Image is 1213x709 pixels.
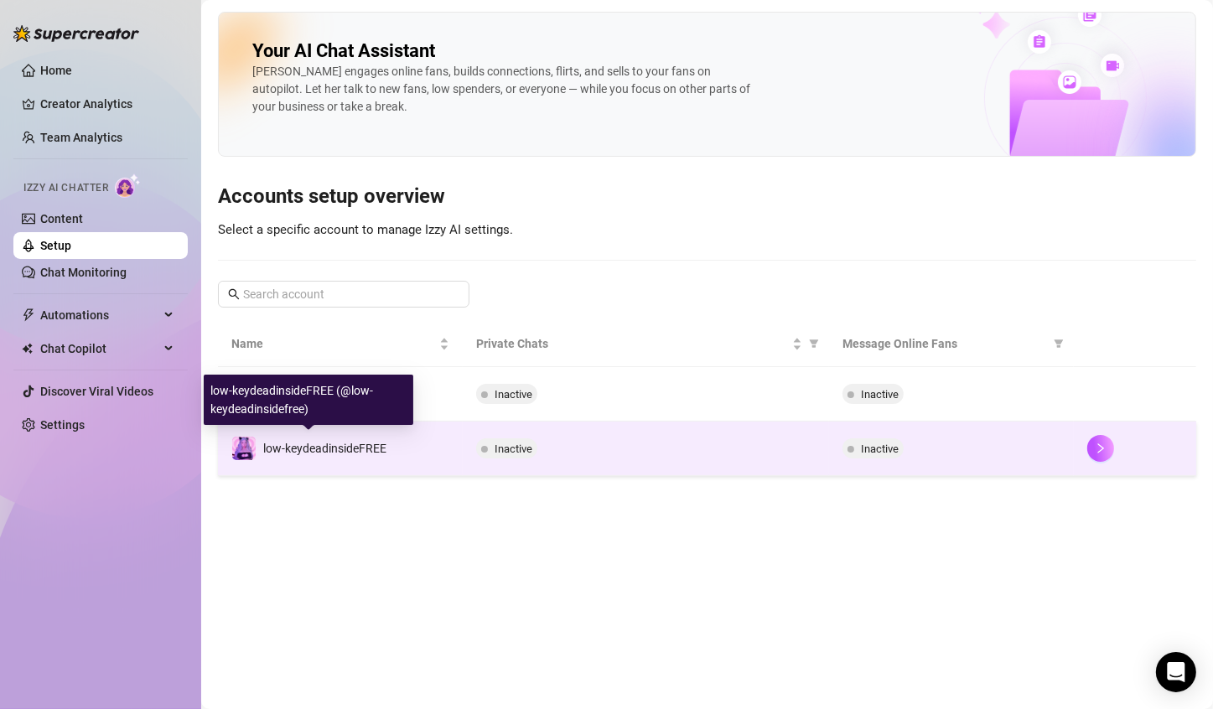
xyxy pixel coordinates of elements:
div: Open Intercom Messenger [1156,652,1196,692]
input: Search account [243,285,446,303]
a: Home [40,64,72,77]
img: AI Chatter [115,173,141,198]
span: filter [1050,331,1067,356]
span: filter [806,331,822,356]
span: filter [1054,339,1064,349]
div: low-keydeadinsideFREE (@low-keydeadinsidefree) [204,375,413,425]
span: Inactive [861,388,899,401]
span: Message Online Fans [842,334,1047,353]
span: Name [231,334,436,353]
img: logo-BBDzfeDw.svg [13,25,139,42]
span: Select a specific account to manage Izzy AI settings. [218,222,513,237]
a: Team Analytics [40,131,122,144]
div: [PERSON_NAME] engages online fans, builds connections, flirts, and sells to your fans on autopilo... [252,63,755,116]
a: Discover Viral Videos [40,385,153,398]
button: right [1087,435,1114,462]
h2: Your AI Chat Assistant [252,39,435,63]
a: Setup [40,239,71,252]
img: Chat Copilot [22,343,33,354]
span: Automations [40,302,159,329]
span: right [1095,442,1107,454]
a: Content [40,212,83,225]
a: Chat Monitoring [40,266,127,279]
span: Chat Copilot [40,335,159,362]
span: filter [809,339,819,349]
span: thunderbolt [22,308,35,322]
th: Name [218,321,463,367]
a: Settings [40,418,85,432]
span: Private Chats [476,334,790,353]
img: low-keydeadinsideFREE [232,437,256,460]
span: Inactive [861,442,899,455]
span: Inactive [495,442,532,455]
span: Izzy AI Chatter [23,180,108,196]
span: search [228,288,240,300]
a: Creator Analytics [40,91,174,117]
th: Private Chats [463,321,830,367]
span: low-keydeadinsideFREE [263,442,386,455]
span: Inactive [495,388,532,401]
h3: Accounts setup overview [218,184,1196,210]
